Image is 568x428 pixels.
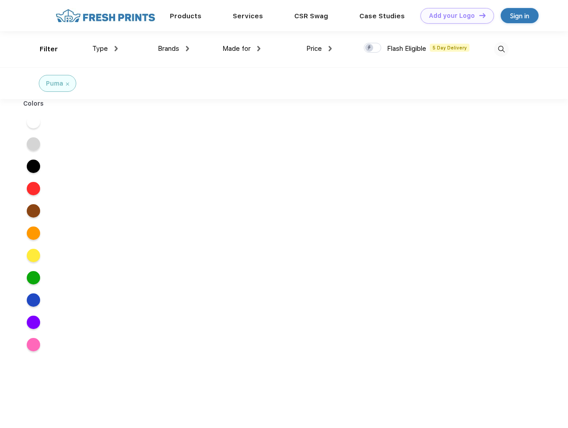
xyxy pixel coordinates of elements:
[494,42,509,57] img: desktop_search.svg
[233,12,263,20] a: Services
[40,44,58,54] div: Filter
[429,12,475,20] div: Add your Logo
[387,45,426,53] span: Flash Eligible
[158,45,179,53] span: Brands
[257,46,260,51] img: dropdown.png
[16,99,51,108] div: Colors
[170,12,202,20] a: Products
[46,79,63,88] div: Puma
[479,13,486,18] img: DT
[294,12,328,20] a: CSR Swag
[501,8,539,23] a: Sign in
[430,44,469,52] span: 5 Day Delivery
[115,46,118,51] img: dropdown.png
[510,11,529,21] div: Sign in
[92,45,108,53] span: Type
[222,45,251,53] span: Made for
[66,82,69,86] img: filter_cancel.svg
[306,45,322,53] span: Price
[186,46,189,51] img: dropdown.png
[53,8,158,24] img: fo%20logo%202.webp
[329,46,332,51] img: dropdown.png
